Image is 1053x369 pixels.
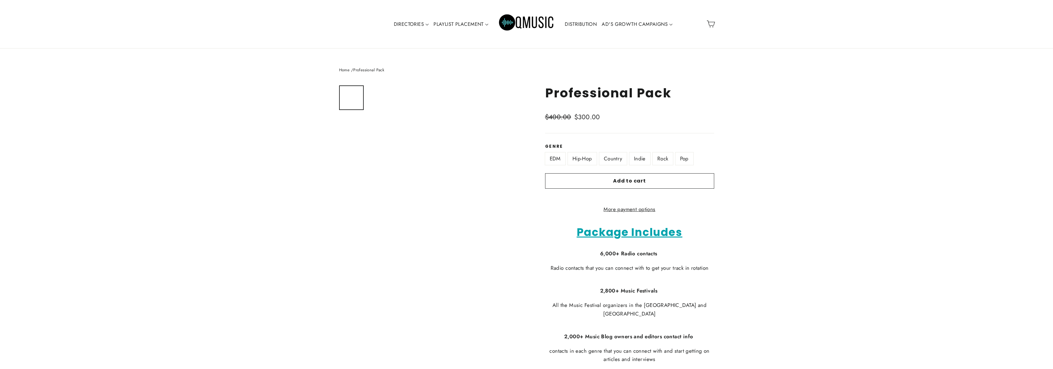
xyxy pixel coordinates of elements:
[564,333,693,340] strong: 2,000+ Music Blog owners and editors contact info
[675,152,693,165] label: Pop
[545,152,565,165] label: EDM
[562,17,599,31] a: DISTRIBUTION
[391,17,431,31] a: DIRECTORIES
[600,250,657,257] strong: 6,000+ Radio contacts
[629,152,650,165] label: Indie
[339,67,350,73] a: Home
[545,85,714,100] h1: Professional Pack
[545,347,714,363] div: contacts in each genre that you can connect with and start getting on articles and interviews
[499,10,554,38] img: Q Music Promotions
[545,264,714,272] div: Radio contacts that you can connect with to get your track in rotation
[600,287,657,294] strong: 2,800+ Music Festivals
[599,17,675,31] a: AD'S GROWTH CAMPAIGNS
[431,17,491,31] a: PLAYLIST PLACEMENT
[545,173,714,189] button: Add to cart
[545,205,714,214] a: More payment options
[339,67,714,73] nav: breadcrumbs
[613,177,646,184] span: Add to cart
[545,112,571,122] span: $400.00
[599,152,627,165] label: Country
[574,112,600,122] span: $300.00
[372,6,681,42] div: Primary
[545,144,714,149] label: Genre
[568,152,597,165] label: Hip-Hop
[545,301,714,318] div: All the Music Festival organizers in the [GEOGRAPHIC_DATA] and [GEOGRAPHIC_DATA]
[653,152,673,165] label: Rock
[351,67,353,73] span: /
[577,225,683,240] span: Package Includes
